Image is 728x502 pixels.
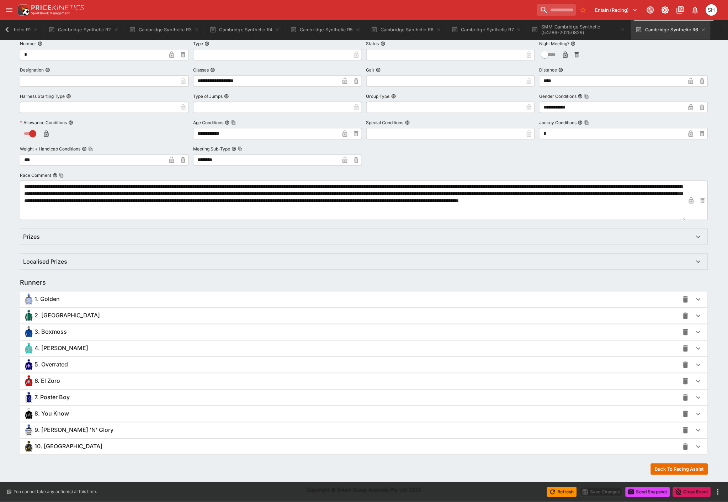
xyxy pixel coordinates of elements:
[674,4,687,16] button: Documentation
[366,120,404,126] p: Special Conditions
[537,4,576,16] input: search
[34,345,88,352] span: 4. [PERSON_NAME]
[23,233,40,241] h6: Prizes
[34,394,70,401] span: 7. Poster Boy
[584,94,589,99] button: Copy To Clipboard
[20,67,44,73] p: Designation
[23,294,34,305] img: golden_64x64.png
[578,120,583,125] button: Jockey ConditionsCopy To Clipboard
[34,328,67,336] span: 3. Boxmoss
[539,41,569,47] p: Night Meeting?
[366,41,379,47] p: Status
[53,173,58,178] button: Race CommentCopy To Clipboard
[23,343,34,354] img: novak_64x64.png
[391,94,396,99] button: Group Type
[45,68,50,73] button: Designation
[659,4,672,16] button: Toggle light/dark mode
[20,41,36,47] p: Number
[23,258,67,266] h6: Localised Prizes
[231,120,236,125] button: Copy To Clipboard
[3,4,16,16] button: open drawer
[714,488,722,496] button: more
[539,67,557,73] p: Distance
[20,146,80,152] p: Weight + Handicap Conditions
[558,68,563,73] button: Distance
[232,147,237,152] button: Meeting Sub-TypeCopy To Clipboard
[367,20,446,40] button: Cambridge Synthetic R6
[34,312,100,319] span: 2. [GEOGRAPHIC_DATA]
[125,20,204,40] button: Cambridge Synthetic R3
[23,392,34,403] img: poster-boy_64x64.png
[704,2,719,18] button: Scott Hunt
[34,427,113,434] span: 9. [PERSON_NAME] 'N' Glory
[204,41,209,46] button: Type
[14,489,97,495] p: You cannot take any action(s) at this time.
[578,4,589,16] button: No Bookmarks
[644,4,657,16] button: Connected to PK
[673,487,711,497] button: Close Event
[38,41,43,46] button: Number
[447,20,526,40] button: Cambridge Synthetic R7
[366,93,390,99] p: Group Type
[225,120,230,125] button: Age ConditionsCopy To Clipboard
[539,93,576,99] p: Gender Conditions
[376,68,381,73] button: Gait
[547,487,577,497] button: Refresh
[20,93,65,99] p: Harness Starting Type
[193,67,209,73] p: Classes
[626,487,670,497] button: Send Snapshot
[584,120,589,125] button: Copy To Clipboard
[34,443,102,450] span: 10. [GEOGRAPHIC_DATA]
[210,68,215,73] button: Classes
[88,147,93,152] button: Copy To Clipboard
[238,147,243,152] button: Copy To Clipboard
[405,120,410,125] button: Special Conditions
[706,4,717,16] div: Scott Hunt
[631,20,711,40] button: Cambridge Synthetic R6
[31,5,84,10] img: PriceKinetics
[205,20,285,40] button: Cambridge Synthetic R4
[23,359,34,371] img: overrated_64x64.png
[31,12,70,15] img: Sportsbook Management
[20,120,67,126] p: Allowance Conditions
[44,20,123,40] button: Cambridge Synthetic R2
[651,464,708,475] button: Back To Racing Assist
[20,172,51,178] p: Race Comment
[23,310,34,322] img: prisca_64x64.png
[82,147,87,152] button: Weight + Handicap ConditionsCopy To Clipboard
[193,41,203,47] p: Type
[66,94,71,99] button: Harness Starting Type
[34,410,69,418] span: 8. You Know
[193,146,230,152] p: Meeting Sub-Type
[16,3,30,17] img: PriceKinetics Logo
[193,120,223,126] p: Age Conditions
[571,41,576,46] button: Night Meeting?
[34,361,68,369] span: 5. Overrated
[381,41,386,46] button: Status
[23,376,34,387] img: el-zoro_64x64.png
[34,377,60,385] span: 6. El Zoro
[286,20,365,40] button: Cambridge Synthetic R5
[34,296,60,303] span: 1. Golden
[591,4,642,16] button: Select Tenant
[527,20,630,40] button: SMM Cambridge Synthetic (54786-20250829)
[366,67,374,73] p: Gait
[59,173,64,178] button: Copy To Clipboard
[23,327,34,338] img: boxmoss_64x64.png
[23,441,34,453] img: san-simeon_64x64.png
[20,279,46,287] h5: Runners
[23,408,34,420] img: you-know_64x64.png
[539,120,576,126] p: Jockey Conditions
[193,93,223,99] p: Type of Jumps
[689,4,702,16] button: Notifications
[224,94,229,99] button: Type of Jumps
[68,120,73,125] button: Allowance Conditions
[23,425,34,436] img: grace-n-glory_64x64.png
[578,94,583,99] button: Gender ConditionsCopy To Clipboard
